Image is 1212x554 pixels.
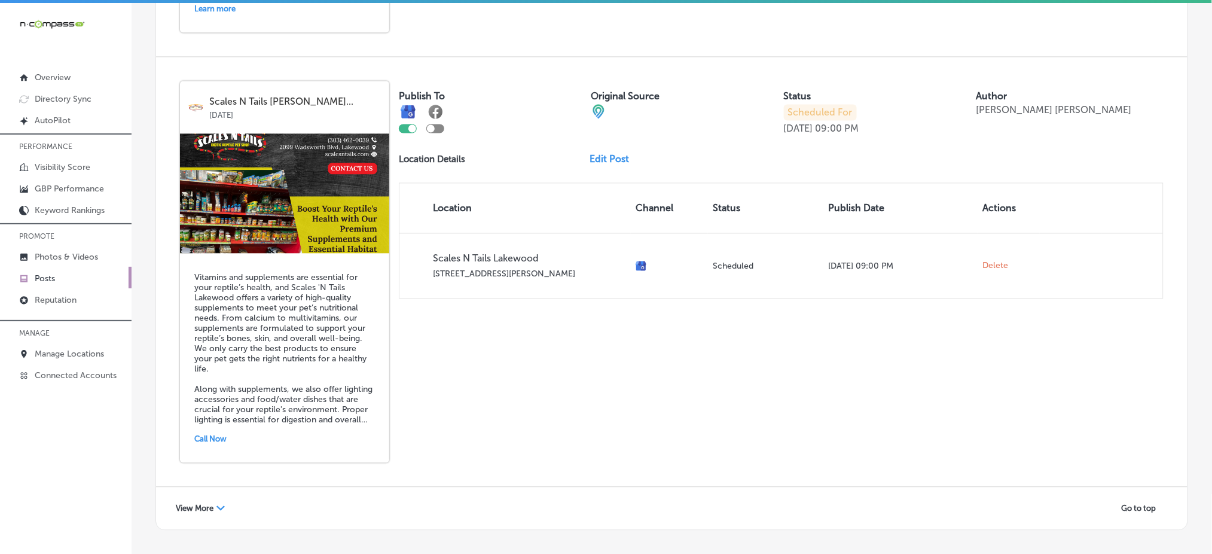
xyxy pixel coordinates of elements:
[35,162,90,172] p: Visibility Score
[194,272,375,425] h5: Vitamins and supplements are essential for your reptile’s health, and Scales 'N Tails Lakewood of...
[35,205,105,215] p: Keyword Rankings
[35,72,71,83] p: Overview
[19,19,85,30] img: 660ab0bf-5cc7-4cb8-ba1c-48b5ae0f18e60NCTV_CLogo_TV_Black_-500x88.png
[631,183,708,233] th: Channel
[35,370,117,381] p: Connected Accounts
[188,100,203,115] img: logo
[209,96,381,107] p: Scales N Tails [PERSON_NAME]...
[784,123,813,134] p: [DATE]
[708,183,823,233] th: Status
[209,107,381,120] p: [DATE]
[180,133,389,253] img: 77e91504-ac7a-442d-a355-8e83c691afffpet-store-reptiles-amphibians-scales-n-tails-lakewood-c.png
[713,261,819,271] p: Scheduled
[35,349,104,359] p: Manage Locations
[35,94,91,104] p: Directory Sync
[176,504,213,513] span: View More
[591,104,606,118] img: cba84b02adce74ede1fb4a8549a95eca.png
[784,90,811,102] label: Status
[35,115,71,126] p: AutoPilot
[590,153,639,165] a: Edit Post
[976,104,1131,115] p: [PERSON_NAME] [PERSON_NAME]
[982,260,1008,271] span: Delete
[399,183,631,233] th: Location
[816,123,859,134] p: 09:00 PM
[784,104,857,120] p: Scheduled For
[591,90,660,102] label: Original Source
[35,252,98,262] p: Photos & Videos
[976,90,1007,102] label: Author
[399,154,465,165] p: Location Details
[433,269,626,279] p: [STREET_ADDRESS][PERSON_NAME]
[823,183,978,233] th: Publish Date
[828,261,973,271] p: [DATE] 09:00 PM
[399,90,445,102] label: Publish To
[35,295,77,305] p: Reputation
[433,252,626,264] p: Scales N Tails Lakewood
[35,184,104,194] p: GBP Performance
[1122,504,1156,513] span: Go to top
[978,183,1039,233] th: Actions
[35,273,55,284] p: Posts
